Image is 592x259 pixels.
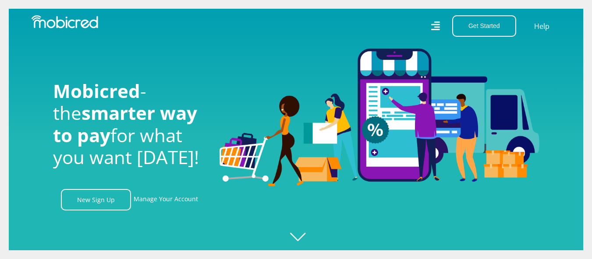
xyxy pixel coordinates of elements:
[452,15,516,37] button: Get Started
[61,189,131,210] a: New Sign Up
[53,80,206,168] h1: - the for what you want [DATE]!
[53,100,197,147] span: smarter way to pay
[134,189,198,210] a: Manage Your Account
[32,15,98,28] img: Mobicred
[220,49,539,187] img: Welcome to Mobicred
[53,78,140,103] span: Mobicred
[534,21,550,32] a: Help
